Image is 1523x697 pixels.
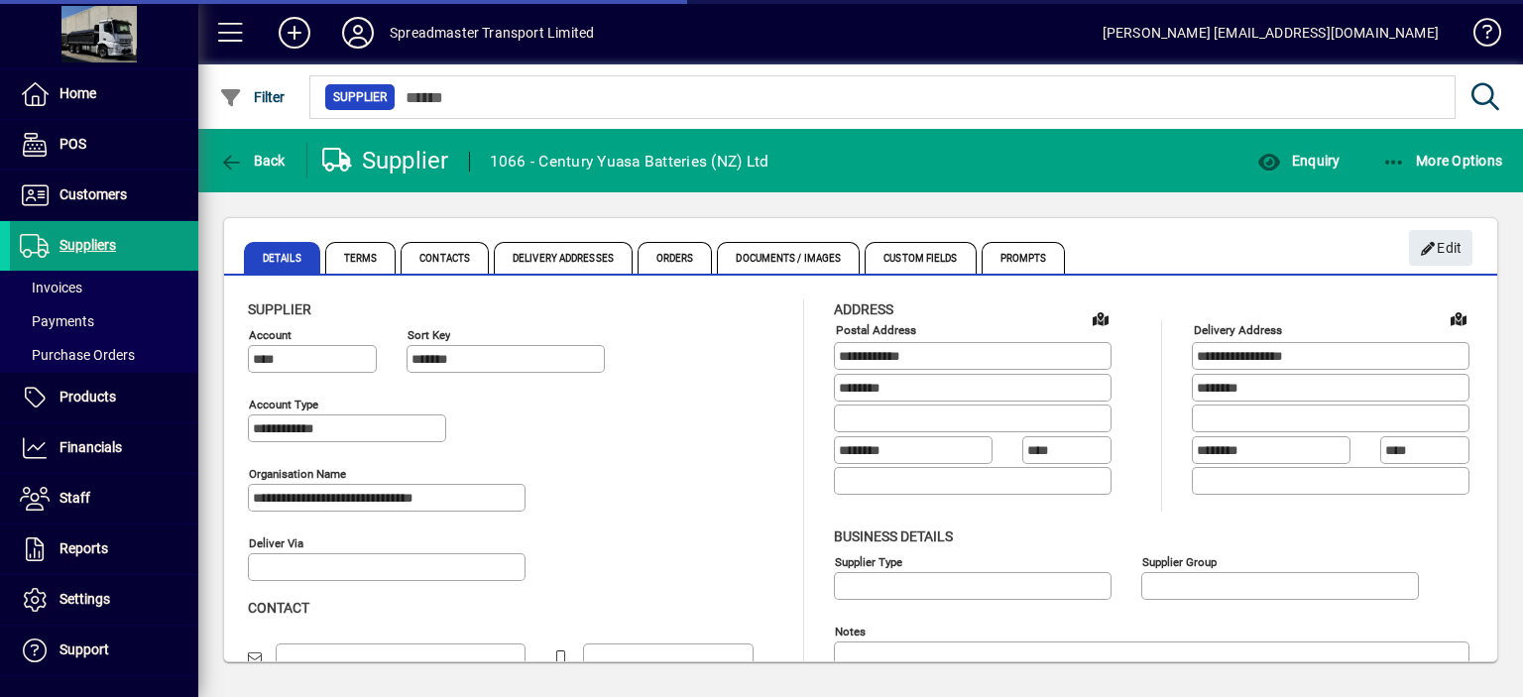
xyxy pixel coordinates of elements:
[10,120,198,170] a: POS
[638,242,713,274] span: Orders
[10,171,198,220] a: Customers
[1382,153,1503,169] span: More Options
[490,146,769,177] div: 1066 - Century Yuasa Batteries (NZ) Ltd
[494,242,633,274] span: Delivery Addresses
[10,626,198,675] a: Support
[1103,17,1439,49] div: [PERSON_NAME] [EMAIL_ADDRESS][DOMAIN_NAME]
[834,301,893,317] span: Address
[248,301,311,317] span: Supplier
[1377,143,1508,178] button: More Options
[835,554,902,568] mat-label: Supplier type
[10,575,198,625] a: Settings
[249,398,318,411] mat-label: Account Type
[1252,143,1345,178] button: Enquiry
[59,641,109,657] span: Support
[10,338,198,372] a: Purchase Orders
[59,591,110,607] span: Settings
[20,313,94,329] span: Payments
[59,85,96,101] span: Home
[59,237,116,253] span: Suppliers
[10,423,198,473] a: Financials
[401,242,489,274] span: Contacts
[390,17,594,49] div: Spreadmaster Transport Limited
[865,242,976,274] span: Custom Fields
[59,490,90,506] span: Staff
[10,474,198,523] a: Staff
[1409,230,1472,266] button: Edit
[10,271,198,304] a: Invoices
[834,528,953,544] span: Business details
[835,624,866,638] mat-label: Notes
[982,242,1066,274] span: Prompts
[326,15,390,51] button: Profile
[325,242,397,274] span: Terms
[248,600,309,616] span: Contact
[219,89,286,105] span: Filter
[59,439,122,455] span: Financials
[10,69,198,119] a: Home
[249,536,303,550] mat-label: Deliver via
[1443,302,1474,334] a: View on map
[244,242,320,274] span: Details
[10,304,198,338] a: Payments
[10,524,198,574] a: Reports
[1085,302,1116,334] a: View on map
[59,540,108,556] span: Reports
[1420,232,1463,265] span: Edit
[717,242,860,274] span: Documents / Images
[214,143,291,178] button: Back
[219,153,286,169] span: Back
[1142,554,1217,568] mat-label: Supplier group
[1459,4,1498,68] a: Knowledge Base
[20,280,82,295] span: Invoices
[408,328,450,342] mat-label: Sort key
[198,143,307,178] app-page-header-button: Back
[263,15,326,51] button: Add
[249,328,292,342] mat-label: Account
[214,79,291,115] button: Filter
[59,186,127,202] span: Customers
[1257,153,1340,169] span: Enquiry
[20,347,135,363] span: Purchase Orders
[59,136,86,152] span: POS
[59,389,116,405] span: Products
[10,373,198,422] a: Products
[249,467,346,481] mat-label: Organisation name
[322,145,449,176] div: Supplier
[333,87,387,107] span: Supplier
